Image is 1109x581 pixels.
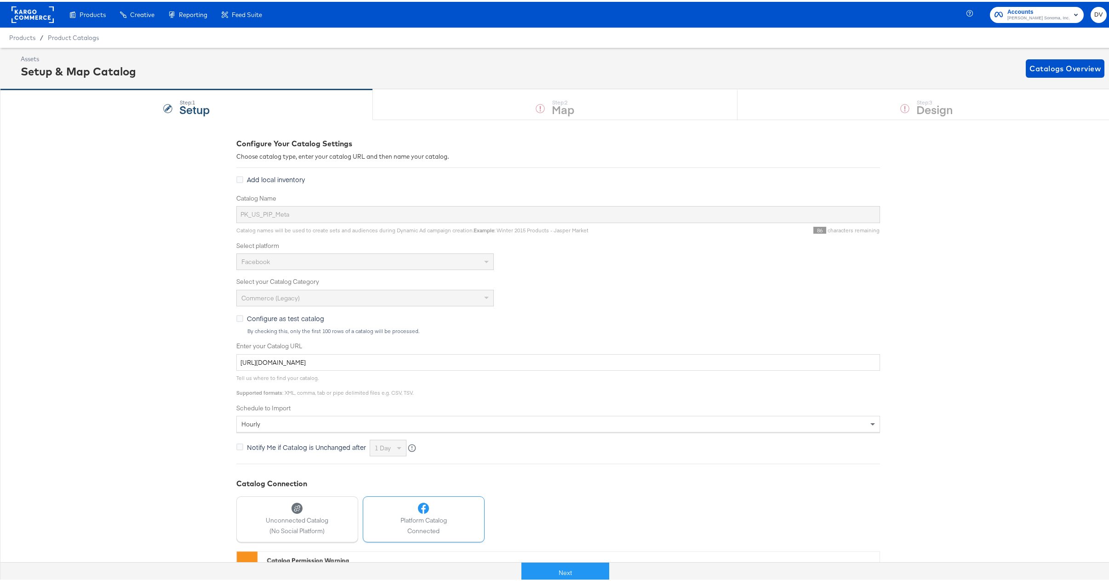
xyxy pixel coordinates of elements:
button: DV [1091,5,1107,21]
div: Configure Your Catalog Settings [236,137,880,147]
span: Reporting [179,9,207,17]
span: Notify Me if Catalog is Unchanged after [247,441,366,450]
input: Enter Catalog URL, e.g. http://www.example.com/products.xml [236,352,880,369]
div: Assets [21,53,136,62]
button: Platform CatalogConnected [363,495,485,541]
span: Connected [400,525,447,534]
label: Select your Catalog Category [236,276,880,284]
button: Accounts[PERSON_NAME] Sonoma, Inc. [990,5,1084,21]
span: Configure as test catalog [247,312,324,321]
strong: Example [474,225,494,232]
label: Catalog Name [236,192,880,201]
span: Commerce (Legacy) [241,292,300,300]
button: Catalogs Overview [1026,58,1104,76]
span: Feed Suite [232,9,262,17]
span: Unconnected Catalog [266,514,328,523]
span: Products [9,32,35,40]
span: Catalog names will be used to create sets and audiences during Dynamic Ad campaign creation. : Wi... [236,225,589,232]
div: By checking this, only the first 100 rows of a catalog will be processed. [247,326,880,333]
span: Platform Catalog [400,514,447,523]
span: Creative [130,9,154,17]
span: [PERSON_NAME] Sonoma, Inc. [1007,13,1070,20]
strong: Supported formats [236,387,282,394]
span: Tell us where to find your catalog. : XML, comma, tab or pipe delimited files e.g. CSV, TSV. [236,373,413,394]
input: Name your catalog e.g. My Dynamic Product Catalog [236,204,880,221]
span: Facebook [241,256,270,264]
strong: Setup [179,100,210,115]
span: DV [1094,8,1103,18]
span: hourly [241,418,260,426]
div: Setup & Map Catalog [21,62,136,77]
div: characters remaining [589,225,880,232]
div: Choose catalog type, enter your catalog URL and then name your catalog. [236,150,880,159]
a: Product Catalogs [48,32,99,40]
span: / [35,32,48,40]
span: (No Social Platform) [266,525,328,534]
button: Unconnected Catalog(No Social Platform) [236,495,358,541]
label: Schedule to Import [236,402,880,411]
label: Select platform [236,240,880,248]
span: Catalogs Overview [1029,60,1101,73]
div: Step: 1 [179,98,210,104]
span: 86 [813,225,826,232]
div: Catalog Connection [236,477,880,487]
span: Accounts [1007,6,1070,15]
span: Add local inventory [247,173,305,182]
label: Enter your Catalog URL [236,340,880,349]
span: Products [80,9,106,17]
span: 1 day [375,442,391,450]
